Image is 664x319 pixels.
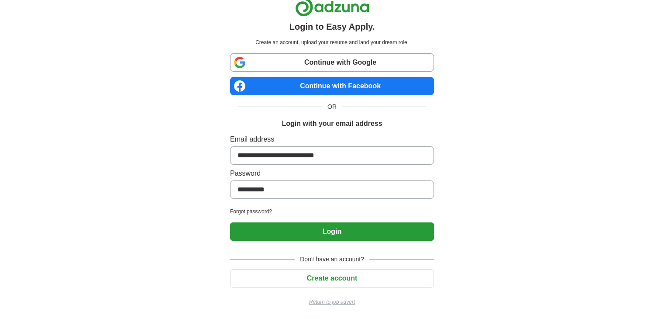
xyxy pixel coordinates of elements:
a: Create account [230,274,434,282]
p: Create an account, upload your resume and land your dream role. [232,38,432,46]
h1: Login to Easy Apply. [289,20,375,33]
span: Don't have an account? [295,255,369,264]
button: Login [230,222,434,241]
button: Create account [230,269,434,288]
a: Return to job advert [230,298,434,306]
span: OR [322,102,342,111]
a: Continue with Google [230,53,434,72]
h1: Login with your email address [282,118,382,129]
a: Continue with Facebook [230,77,434,95]
label: Password [230,168,434,179]
label: Email address [230,134,434,145]
a: Forgot password? [230,208,434,215]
